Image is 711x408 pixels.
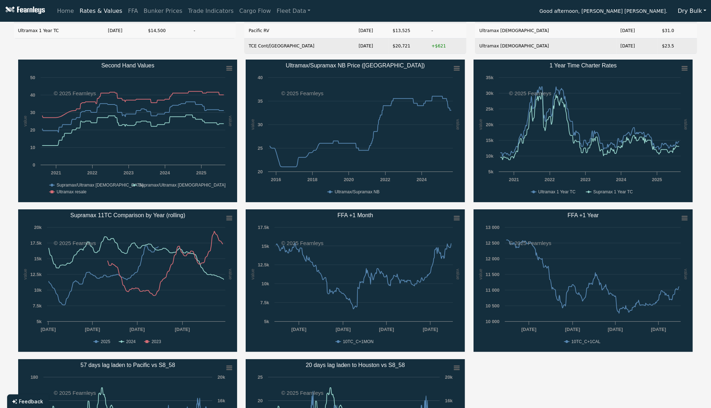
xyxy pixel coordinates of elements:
text: © 2025 Fearnleys [54,390,96,396]
text: 20 [258,398,263,403]
text: FFA +1 Month [338,212,373,218]
text: [DATE] [423,327,438,332]
text: [DATE] [379,327,394,332]
text: 2025 [101,339,110,344]
text: value [250,119,255,130]
td: Ultramax [DEMOGRAPHIC_DATA] [475,23,616,39]
text: 35 [258,98,263,104]
svg: FFA +1 Month [246,209,465,352]
text: Second Hand Values [101,62,154,68]
text: © 2025 Fearnleys [281,240,324,246]
text: [DATE] [608,327,623,332]
td: TCE Cont/[GEOGRAPHIC_DATA] [244,39,354,54]
text: 180 [30,374,38,380]
text: value [228,269,233,280]
text: [DATE] [130,327,145,332]
text: 10 [30,145,35,150]
svg: Ultramax/Supramax NB Price (China) [246,60,465,202]
text: value [683,119,689,130]
text: value [455,119,461,130]
text: 2024 [160,170,170,175]
text: 12 000 [486,256,500,261]
text: © 2025 Fearnleys [509,90,551,96]
text: 5k [36,319,42,324]
a: Cargo Flow [236,4,274,18]
text: 25 [258,146,263,151]
text: 20 [30,127,35,133]
text: © 2025 Fearnleys [281,390,324,396]
text: 57 days lag laden to Pacific vs S8_58 [80,362,175,368]
text: 25 [258,374,263,380]
text: 10k [486,153,494,159]
text: 2021 [509,177,519,182]
text: 2023 [151,339,161,344]
text: 2020 [344,177,354,182]
td: $14,500 [144,23,189,39]
text: © 2025 Fearnleys [54,90,96,96]
text: 2016 [271,177,281,182]
text: 16k [445,398,453,403]
text: 5k [264,319,270,324]
text: 2018 [308,177,318,182]
text: 10TC_C+1CAL [571,339,601,344]
text: value [455,269,461,280]
text: 2024 [616,177,627,182]
text: Supramax/Ultramax [DEMOGRAPHIC_DATA] [57,183,143,188]
text: Ultramax resale [57,189,87,194]
text: 20k [34,225,42,230]
text: [DATE] [41,327,56,332]
text: 13 000 [486,225,500,230]
text: value [22,116,27,127]
text: Supramax 11TC Comparison by Year (rolling) [70,212,185,218]
text: 20 [258,169,263,174]
text: 16k [218,398,225,403]
text: 0 [32,162,35,168]
text: [DATE] [85,327,100,332]
text: © 2025 Fearnleys [509,240,551,246]
text: Ultramax/Supramax NB [335,189,380,194]
text: 2023 [581,177,591,182]
text: Supramax/Ultramax [DEMOGRAPHIC_DATA] [139,183,226,188]
td: Ultramax [DEMOGRAPHIC_DATA] [475,39,616,54]
text: 2022 [87,170,97,175]
td: [DATE] [354,23,388,39]
text: © 2025 Fearnleys [54,240,96,246]
td: $23.5 [658,39,697,54]
img: Fearnleys Logo [4,6,45,15]
text: 10 000 [486,319,500,324]
svg: Second Hand Values [18,60,237,202]
svg: FFA +1 Year [474,209,693,352]
td: [DATE] [354,39,388,54]
text: [DATE] [565,327,580,332]
text: 20k [445,374,453,380]
text: 17.5k [30,240,42,246]
text: [DATE] [336,327,351,332]
text: 10TC_C+1MON [343,339,373,344]
a: Bunker Prices [141,4,185,18]
a: Rates & Values [77,4,125,18]
text: 35k [486,75,494,80]
td: $20,721 [388,39,427,54]
text: value [478,119,483,130]
text: 10k [262,281,270,286]
svg: Supramax 11TC Comparison by Year (rolling) [18,209,237,352]
text: 30 [258,122,263,127]
a: Fleet Data [274,4,313,18]
text: 30 [30,110,35,115]
text: Ultramax/Supramax NB Price ([GEOGRAPHIC_DATA]) [286,62,425,69]
td: $31.0 [658,23,697,39]
text: 11 000 [486,287,500,293]
text: 20 days lag laden to Houston vs S8_58 [306,362,405,368]
td: +$621 [427,39,467,54]
svg: 1 Year Time Charter Rates [474,60,693,202]
text: value [478,269,483,280]
text: 2024 [417,177,427,182]
text: [DATE] [292,327,307,332]
text: 30k [486,91,494,96]
a: Home [54,4,77,18]
text: 2024 [126,339,136,344]
text: 7.5k [33,303,42,308]
td: [DATE] [616,23,658,39]
text: value [683,269,689,280]
text: [DATE] [175,327,190,332]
